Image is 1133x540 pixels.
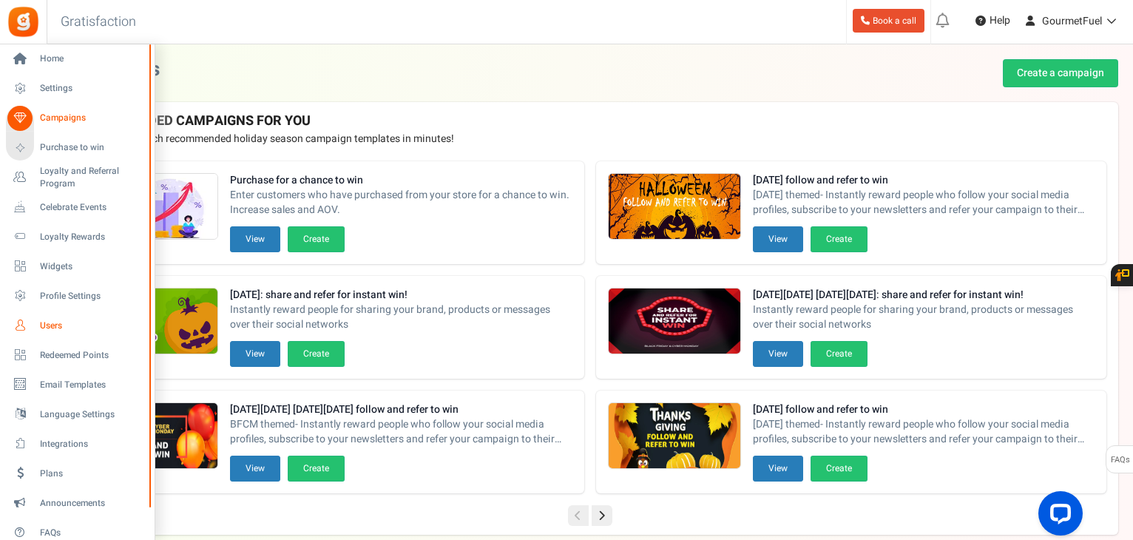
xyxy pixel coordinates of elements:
button: Create [288,226,345,252]
a: Profile Settings [6,283,148,308]
span: [DATE] themed- Instantly reward people who follow your social media profiles, subscribe to your n... [753,188,1095,217]
strong: Purchase for a chance to win [230,173,572,188]
img: Recommended Campaigns [609,174,740,240]
img: Recommended Campaigns [609,403,740,470]
img: Gratisfaction [7,5,40,38]
a: Redeemed Points [6,342,148,368]
strong: [DATE][DATE] [DATE][DATE]: share and refer for instant win! [753,288,1095,303]
a: Integrations [6,431,148,456]
button: Create [811,226,867,252]
h3: Gratisfaction [44,7,152,37]
a: Plans [6,461,148,486]
span: GourmetFuel [1042,13,1102,29]
span: Enter customers who have purchased from your store for a chance to win. Increase sales and AOV. [230,188,572,217]
span: Loyalty Rewards [40,231,143,243]
a: Campaigns [6,106,148,131]
a: Language Settings [6,402,148,427]
span: Email Templates [40,379,143,391]
button: View [753,226,803,252]
button: Create [288,341,345,367]
button: View [230,456,280,482]
a: Create a campaign [1003,59,1118,87]
button: Create [288,456,345,482]
a: Email Templates [6,372,148,397]
button: View [753,341,803,367]
strong: [DATE]: share and refer for instant win! [230,288,572,303]
p: Preview and launch recommended holiday season campaign templates in minutes! [73,132,1106,146]
span: Instantly reward people for sharing your brand, products or messages over their social networks [753,303,1095,332]
span: Settings [40,82,143,95]
a: Help [970,9,1016,33]
a: Loyalty Rewards [6,224,148,249]
span: Redeemed Points [40,349,143,362]
a: Widgets [6,254,148,279]
span: Language Settings [40,408,143,421]
span: Campaigns [40,112,143,124]
button: View [753,456,803,482]
span: Profile Settings [40,290,143,303]
span: Announcements [40,497,143,510]
span: Purchase to win [40,141,143,154]
span: Home [40,53,143,65]
span: Widgets [40,260,143,273]
span: BFCM themed- Instantly reward people who follow your social media profiles, subscribe to your new... [230,417,572,447]
a: Purchase to win [6,135,148,161]
h4: RECOMMENDED CAMPAIGNS FOR YOU [73,114,1106,129]
a: Book a call [853,9,924,33]
a: Announcements [6,490,148,516]
span: FAQs [40,527,143,539]
img: Recommended Campaigns [609,288,740,355]
span: Plans [40,468,143,480]
strong: [DATE] follow and refer to win [753,402,1095,417]
a: Settings [6,76,148,101]
button: Create [811,456,867,482]
span: Instantly reward people for sharing your brand, products or messages over their social networks [230,303,572,332]
strong: [DATE][DATE] [DATE][DATE] follow and refer to win [230,402,572,417]
button: View [230,341,280,367]
button: View [230,226,280,252]
a: Loyalty and Referral Program [6,165,148,190]
span: Integrations [40,438,143,450]
button: Create [811,341,867,367]
a: Home [6,47,148,72]
span: FAQs [1110,446,1130,474]
span: Users [40,320,143,332]
span: Celebrate Events [40,201,143,214]
span: [DATE] themed- Instantly reward people who follow your social media profiles, subscribe to your n... [753,417,1095,447]
a: Celebrate Events [6,195,148,220]
a: Users [6,313,148,338]
strong: [DATE] follow and refer to win [753,173,1095,188]
span: Help [986,13,1010,28]
span: Loyalty and Referral Program [40,165,148,190]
